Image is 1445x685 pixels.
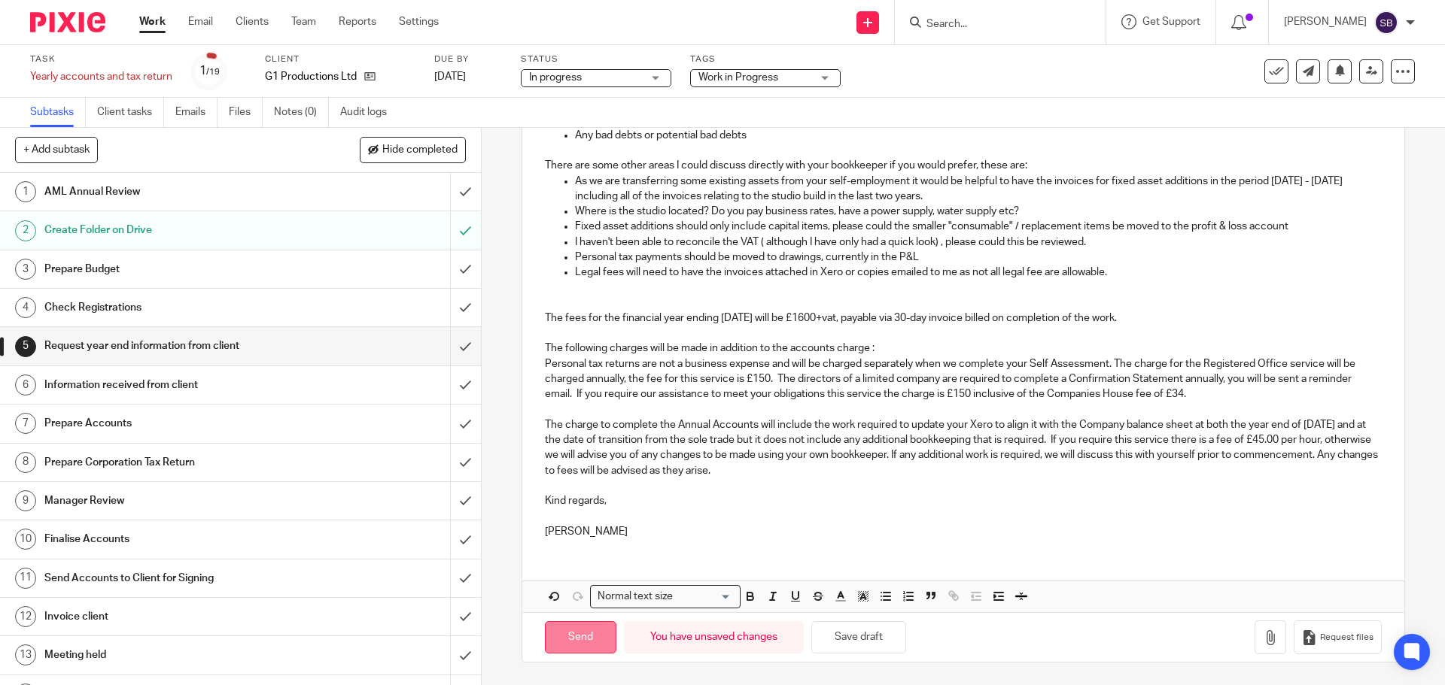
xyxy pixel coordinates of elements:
h1: AML Annual Review [44,180,305,203]
div: 1 [15,181,36,202]
p: [PERSON_NAME] [545,524,1381,539]
span: Normal text size [594,589,676,605]
label: Task [30,53,172,65]
a: Notes (0) [274,98,329,127]
div: 7 [15,413,36,434]
a: Email [188,14,213,29]
p: I haven't been able to reconcile the VAT ( although I have only had a quick look) , please could ... [575,235,1381,250]
p: The following charges will be made in addition to the accounts charge : [545,341,1381,356]
span: [DATE] [434,71,466,82]
div: 1 [199,62,220,80]
div: 6 [15,374,36,396]
label: Client [265,53,415,65]
a: Settings [399,14,439,29]
p: Any bad debts or potential bad debts [575,128,1381,143]
h1: Prepare Accounts [44,412,305,435]
p: The charge to complete the Annual Accounts will include the work required to update your Xero to ... [545,417,1381,478]
span: In progress [529,72,582,83]
h1: Prepare Corporation Tax Return [44,451,305,474]
div: Yearly accounts and tax return [30,69,172,84]
span: Get Support [1142,17,1200,27]
h1: Manager Review [44,490,305,512]
input: Send [545,621,616,653]
div: 3 [15,259,36,280]
p: Kind regards, [545,493,1381,508]
div: 11 [15,568,36,589]
h1: Information received from client [44,374,305,396]
h1: Create Folder on Drive [44,219,305,241]
h1: Prepare Budget [44,258,305,280]
p: Fixed asset additions should only include capital items, please could the smaller "consumable" / ... [575,219,1381,234]
span: Hide completed [382,144,458,156]
a: Subtasks [30,98,86,127]
div: 12 [15,606,36,627]
span: Work in Progress [698,72,778,83]
h1: Check Registrations [44,296,305,319]
div: 9 [15,490,36,511]
h1: Invoice client [44,605,305,628]
h1: Meeting held [44,644,305,666]
h1: Request year end information from client [44,335,305,357]
a: Team [291,14,316,29]
a: Files [229,98,263,127]
div: Search for option [590,585,741,608]
p: The fees for the financial year ending [DATE] will be £1600+vat, payable via 30-day invoice bille... [545,311,1381,326]
p: As we are transferring some existing assets from your self-employment it would be helpful to have... [575,174,1381,205]
a: Work [139,14,166,29]
div: You have unsaved changes [624,621,804,653]
div: 13 [15,644,36,665]
a: Reports [339,14,376,29]
label: Status [521,53,671,65]
p: Personal tax payments should be moved to drawings, currently in the P&L [575,250,1381,265]
input: Search for option [677,589,732,605]
button: Hide completed [360,137,466,162]
small: /19 [206,68,220,76]
button: Request files [1294,620,1381,654]
div: 4 [15,297,36,318]
div: 10 [15,529,36,550]
p: G1 Productions Ltd [265,69,357,84]
img: Pixie [30,12,105,32]
p: [PERSON_NAME] [1284,14,1367,29]
input: Search [925,18,1060,32]
a: Client tasks [97,98,164,127]
p: There are some other areas I could discuss directly with your bookkeeper if you would prefer, the... [545,158,1381,173]
a: Emails [175,98,218,127]
h1: Finalise Accounts [44,528,305,550]
label: Due by [434,53,502,65]
div: 2 [15,220,36,241]
button: + Add subtask [15,137,98,162]
img: svg%3E [1374,11,1398,35]
p: Personal tax returns are not a business expense and will be charged separately when we complete y... [545,356,1381,402]
span: Request files [1320,632,1374,644]
div: 8 [15,452,36,473]
p: Legal fees will need to have the invoices attached in Xero or copies emailed to me as not all leg... [575,265,1381,280]
h1: Send Accounts to Client for Signing [44,567,305,590]
label: Tags [690,53,841,65]
a: Clients [236,14,269,29]
div: 5 [15,336,36,357]
button: Save draft [811,621,906,653]
a: Audit logs [340,98,398,127]
p: Where is the studio located? Do you pay business rates, have a power supply, water supply etc? [575,204,1381,219]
